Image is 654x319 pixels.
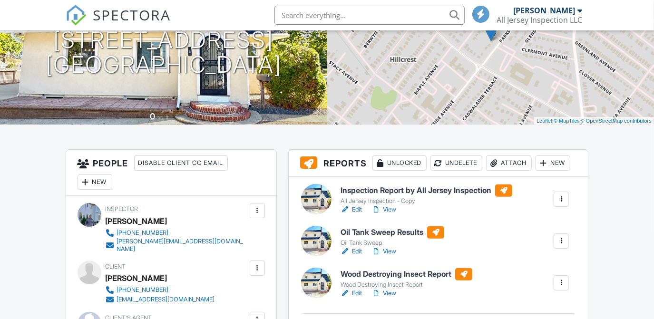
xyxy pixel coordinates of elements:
a: SPECTORA [66,13,171,33]
div: Unlocked [372,155,427,171]
h6: Inspection Report by All Jersey Inspection [341,184,512,197]
div: Disable Client CC Email [134,155,228,171]
a: © OpenStreetMap contributors [581,118,652,124]
div: All Jersey Inspection LLC [497,15,583,25]
a: View [371,289,396,298]
span: sq. ft. [156,114,170,121]
div: Wood Destroying Insect Report [341,281,472,289]
span: Client [106,263,126,270]
h3: Reports [289,150,588,177]
a: Oil Tank Sweep Results Oil Tank Sweep [341,226,444,247]
h3: People [66,150,276,196]
a: View [371,247,396,256]
a: Inspection Report by All Jersey Inspection All Jersey Inspection - Copy [341,184,512,205]
div: [PERSON_NAME] [106,214,167,228]
a: Edit [341,205,362,214]
a: © MapTiler [554,118,579,124]
a: Edit [341,247,362,256]
div: [PERSON_NAME][EMAIL_ADDRESS][DOMAIN_NAME] [117,238,247,253]
h1: [STREET_ADDRESS] [GEOGRAPHIC_DATA] [46,28,282,78]
a: View [371,205,396,214]
a: Wood Destroying Insect Report Wood Destroying Insect Report [341,268,472,289]
a: [PERSON_NAME][EMAIL_ADDRESS][DOMAIN_NAME] [106,238,247,253]
div: [PHONE_NUMBER] [117,286,169,294]
div: 0 [150,111,155,121]
div: All Jersey Inspection - Copy [341,197,512,205]
div: New [78,174,112,190]
div: [PERSON_NAME] [514,6,576,15]
a: Leaflet [537,118,552,124]
h6: Wood Destroying Insect Report [341,268,472,280]
div: [PHONE_NUMBER] [117,229,169,237]
div: Oil Tank Sweep [341,239,444,247]
div: [PERSON_NAME] [106,271,167,285]
span: Inspector [106,205,138,213]
input: Search everything... [274,6,465,25]
a: Edit [341,289,362,298]
div: New [536,155,570,171]
a: [EMAIL_ADDRESS][DOMAIN_NAME] [106,295,215,304]
div: Undelete [430,155,482,171]
div: [EMAIL_ADDRESS][DOMAIN_NAME] [117,296,215,303]
a: [PHONE_NUMBER] [106,228,247,238]
h6: Oil Tank Sweep Results [341,226,444,239]
span: SPECTORA [93,5,171,25]
div: Attach [486,155,532,171]
div: | [534,117,654,125]
a: [PHONE_NUMBER] [106,285,215,295]
img: The Best Home Inspection Software - Spectora [66,5,87,26]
